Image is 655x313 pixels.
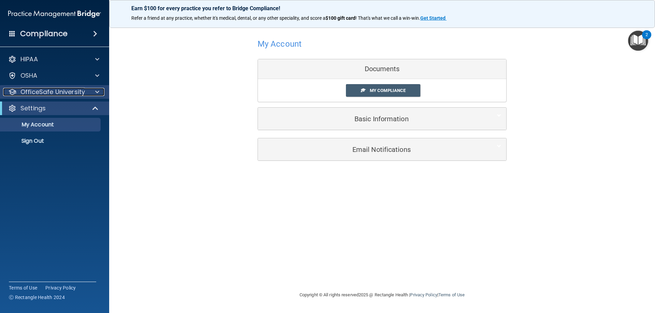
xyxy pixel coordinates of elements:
span: ! That's what we call a win-win. [355,15,420,21]
a: Terms of Use [9,284,37,291]
strong: Get Started [420,15,446,21]
a: OfficeSafe University [8,88,99,96]
h5: Email Notifications [263,146,480,153]
p: Earn $100 for every practice you refer to Bridge Compliance! [131,5,633,12]
a: HIPAA [8,55,99,63]
span: Ⓒ Rectangle Health 2024 [9,294,65,301]
a: Privacy Policy [410,292,437,297]
a: Email Notifications [263,142,501,157]
a: Privacy Policy [45,284,76,291]
p: HIPAA [20,55,38,63]
a: Get Started [420,15,447,21]
p: OSHA [20,72,38,80]
p: Sign Out [4,138,98,144]
a: Basic Information [263,111,501,126]
img: PMB logo [8,7,101,21]
p: OfficeSafe University [20,88,85,96]
p: My Account [4,121,98,128]
div: Documents [258,59,506,79]
div: Copyright © All rights reserved 2025 @ Rectangle Health | | [258,284,507,306]
span: Refer a friend at any practice, whether it's medical, dental, or any other speciality, and score a [131,15,325,21]
div: 2 [645,35,648,44]
h4: Compliance [20,29,68,38]
h4: My Account [258,40,302,48]
p: Settings [20,104,46,112]
a: Terms of Use [438,292,465,297]
button: Open Resource Center, 2 new notifications [628,31,648,51]
span: My Compliance [370,88,406,93]
strong: $100 gift card [325,15,355,21]
a: Settings [8,104,99,112]
h5: Basic Information [263,115,480,123]
a: OSHA [8,72,99,80]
